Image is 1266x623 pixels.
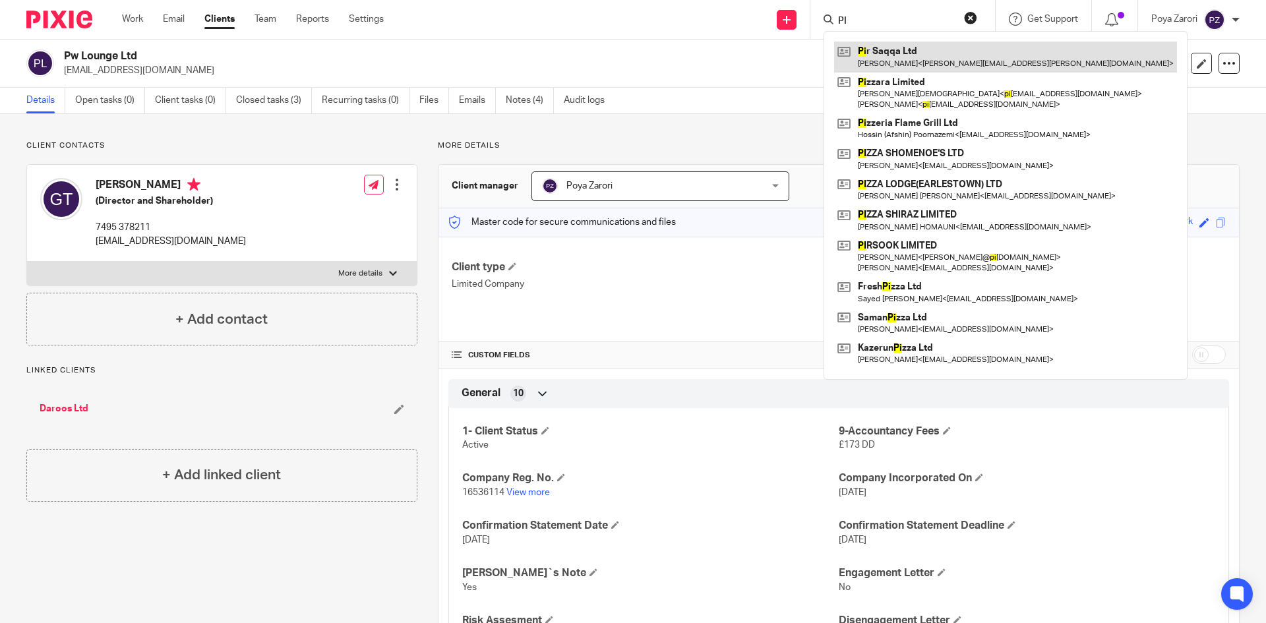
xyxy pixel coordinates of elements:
[296,13,329,26] a: Reports
[187,178,200,191] i: Primary
[96,178,246,194] h4: [PERSON_NAME]
[452,179,518,193] h3: Client manager
[40,178,82,220] img: svg%3E
[419,88,449,113] a: Files
[96,235,246,248] p: [EMAIL_ADDRESS][DOMAIN_NAME]
[162,465,281,485] h4: + Add linked client
[448,216,676,229] p: Master code for secure communications and files
[1091,215,1193,230] div: superior-topaz-plaid-fork
[462,583,477,592] span: Yes
[322,88,409,113] a: Recurring tasks (0)
[462,566,839,580] h4: [PERSON_NAME]`s Note
[96,194,246,208] h5: (Director and Shareholder)
[839,519,1215,533] h4: Confirmation Statement Deadline
[839,488,866,497] span: [DATE]
[175,309,268,330] h4: + Add contact
[26,49,54,77] img: svg%3E
[462,471,839,485] h4: Company Reg. No.
[163,13,185,26] a: Email
[438,140,1240,151] p: More details
[564,88,615,113] a: Audit logs
[236,88,312,113] a: Closed tasks (3)
[462,440,489,450] span: Active
[839,425,1215,438] h4: 9-Accountancy Fees
[839,583,851,592] span: No
[566,181,613,191] span: Poya Zarori
[462,488,504,497] span: 16536114
[542,178,558,194] img: svg%3E
[839,471,1215,485] h4: Company Incorporated On
[837,16,955,28] input: Search
[1151,13,1197,26] p: Poya Zarori
[839,535,866,545] span: [DATE]
[1204,9,1225,30] img: svg%3E
[506,88,554,113] a: Notes (4)
[462,535,490,545] span: [DATE]
[26,140,417,151] p: Client contacts
[452,350,839,361] h4: CUSTOM FIELDS
[349,13,384,26] a: Settings
[462,425,839,438] h4: 1- Client Status
[964,11,977,24] button: Clear
[839,440,875,450] span: £173 DD
[26,11,92,28] img: Pixie
[26,365,417,376] p: Linked clients
[64,64,1060,77] p: [EMAIL_ADDRESS][DOMAIN_NAME]
[155,88,226,113] a: Client tasks (0)
[255,13,276,26] a: Team
[338,268,382,279] p: More details
[64,49,861,63] h2: Pw Lounge Ltd
[462,519,839,533] h4: Confirmation Statement Date
[452,278,839,291] p: Limited Company
[452,260,839,274] h4: Client type
[75,88,145,113] a: Open tasks (0)
[1027,15,1078,24] span: Get Support
[506,488,550,497] a: View more
[204,13,235,26] a: Clients
[96,221,246,234] p: 7495 378211
[459,88,496,113] a: Emails
[462,386,500,400] span: General
[839,566,1215,580] h4: Engagement Letter
[122,13,143,26] a: Work
[26,88,65,113] a: Details
[513,387,524,400] span: 10
[40,402,88,415] a: Daroos Ltd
